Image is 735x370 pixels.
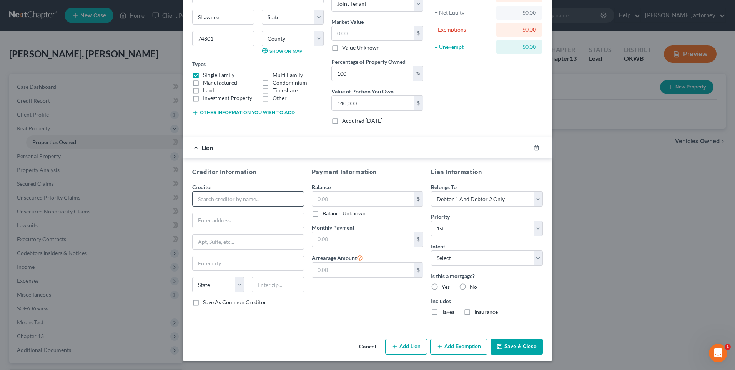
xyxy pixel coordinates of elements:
[273,94,287,102] label: Other
[431,297,543,305] label: Includes
[442,283,450,291] label: Yes
[414,232,423,247] div: $
[312,192,414,206] input: 0.00
[431,272,543,280] label: Is this a mortgage?
[193,235,304,249] input: Apt, Suite, etc...
[193,256,304,271] input: Enter city...
[312,167,424,177] h5: Payment Information
[193,10,254,25] input: Enter city...
[502,26,536,33] div: $0.00
[262,48,302,54] a: Show on Map
[431,167,543,177] h5: Lien Information
[385,339,427,355] button: Add Lien
[725,344,731,350] span: 1
[470,283,477,291] label: No
[312,183,331,191] label: Balance
[193,213,304,228] input: Enter address...
[332,96,414,110] input: 0.00
[431,242,445,250] label: Intent
[312,253,363,262] label: Arrearage Amount
[192,110,295,116] button: Other information you wish to add
[414,26,423,41] div: $
[435,9,493,17] div: = Net Equity
[192,31,254,46] input: Enter zip...
[502,43,536,51] div: $0.00
[331,18,364,26] label: Market Value
[491,339,543,355] button: Save & Close
[273,79,307,87] label: Condominium
[252,277,304,292] input: Enter zip...
[414,96,423,110] div: $
[353,340,382,355] button: Cancel
[273,71,303,79] label: Multi Family
[312,232,414,247] input: 0.00
[414,263,423,277] div: $
[192,60,206,68] label: Types
[709,344,727,362] iframe: Intercom live chat
[203,79,237,87] label: Manufactured
[435,26,493,33] div: - Exemptions
[474,308,498,316] label: Insurance
[201,144,213,151] span: Lien
[192,167,304,177] h5: Creditor Information
[332,66,413,81] input: 0.00
[203,94,252,102] label: Investment Property
[273,87,298,94] label: Timeshare
[312,263,414,277] input: 0.00
[431,184,457,190] span: Belongs To
[413,66,423,81] div: %
[192,191,304,207] input: Search creditor by name...
[342,117,382,125] label: Acquired [DATE]
[323,210,366,217] label: Balance Unknown
[414,192,423,206] div: $
[331,87,394,95] label: Value of Portion You Own
[502,9,536,17] div: $0.00
[430,339,487,355] button: Add Exemption
[331,58,406,66] label: Percentage of Property Owned
[203,71,234,79] label: Single Family
[203,298,266,306] label: Save As Common Creditor
[342,44,380,52] label: Value Unknown
[203,87,215,94] label: Land
[442,308,454,316] label: Taxes
[435,43,493,51] div: = Unexempt
[332,26,414,41] input: 0.00
[192,184,213,190] span: Creditor
[312,223,354,232] label: Monthly Payment
[431,213,450,220] span: Priority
